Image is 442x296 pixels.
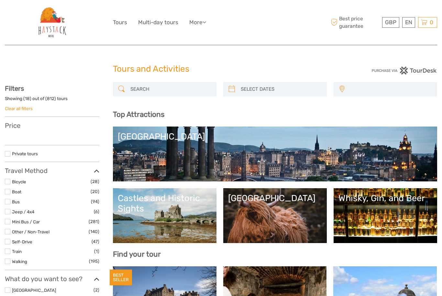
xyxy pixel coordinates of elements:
[12,179,26,184] a: Bicycle
[89,258,99,265] span: (195)
[228,193,322,203] div: [GEOGRAPHIC_DATA]
[5,275,99,283] h3: What do you want to see?
[5,106,33,111] a: Clear all filters
[47,96,54,102] label: 812
[94,208,99,215] span: (6)
[12,288,56,293] a: [GEOGRAPHIC_DATA]
[89,228,99,235] span: (140)
[12,199,20,204] a: Bus
[113,110,164,119] b: Top Attractions
[12,209,34,214] a: Jeep / 4x4
[329,15,381,29] span: Best price guarantee
[25,96,30,102] label: 18
[5,122,99,129] h3: Price
[91,188,99,195] span: (20)
[113,64,329,74] h1: Tours and Activities
[12,259,27,264] a: Walking
[118,131,432,142] div: [GEOGRAPHIC_DATA]
[338,193,432,203] div: Whisky, Gin, and Beer
[429,19,434,26] span: 0
[94,248,99,255] span: (1)
[118,193,212,238] a: Castles and Historic Sights
[5,96,99,106] div: Showing ( ) out of ( ) tours
[91,198,99,205] span: (94)
[128,84,213,95] input: SEARCH
[338,193,432,238] a: Whisky, Gin, and Beer
[118,131,432,177] a: [GEOGRAPHIC_DATA]
[228,193,322,238] a: [GEOGRAPHIC_DATA]
[89,218,99,225] span: (281)
[5,85,24,92] strong: Filters
[118,193,212,214] div: Castles and Historic Sights
[189,18,206,27] a: More
[238,84,324,95] input: SELECT DATES
[12,151,38,156] a: Private tours
[92,238,99,245] span: (47)
[12,229,50,234] a: Other / Non-Travel
[371,66,437,75] img: PurchaseViaTourDesk.png
[385,19,396,26] span: GBP
[5,167,99,175] h3: Travel Method
[35,5,70,40] img: 1301-9aa44bc8-7d90-4b96-8d1a-1ed08fd096df_logo_big.jpg
[12,239,32,244] a: Self-Drive
[12,189,21,194] a: Boat
[110,270,132,286] div: BEST SELLER
[12,249,22,254] a: Train
[113,250,161,259] b: Find your tour
[138,18,178,27] a: Multi-day tours
[12,219,40,224] a: Mini Bus / Car
[94,286,99,294] span: (2)
[91,178,99,185] span: (28)
[402,17,415,28] div: EN
[113,18,127,27] a: Tours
